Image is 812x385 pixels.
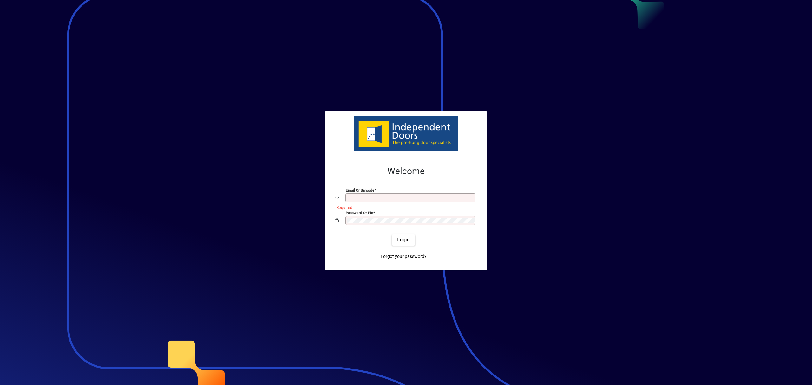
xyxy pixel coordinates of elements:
h2: Welcome [335,166,477,177]
span: Forgot your password? [381,253,427,260]
button: Login [392,234,415,246]
mat-label: Email or Barcode [346,188,374,192]
span: Login [397,237,410,243]
mat-label: Password or Pin [346,210,373,215]
mat-error: Required [337,204,472,211]
a: Forgot your password? [378,251,429,262]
